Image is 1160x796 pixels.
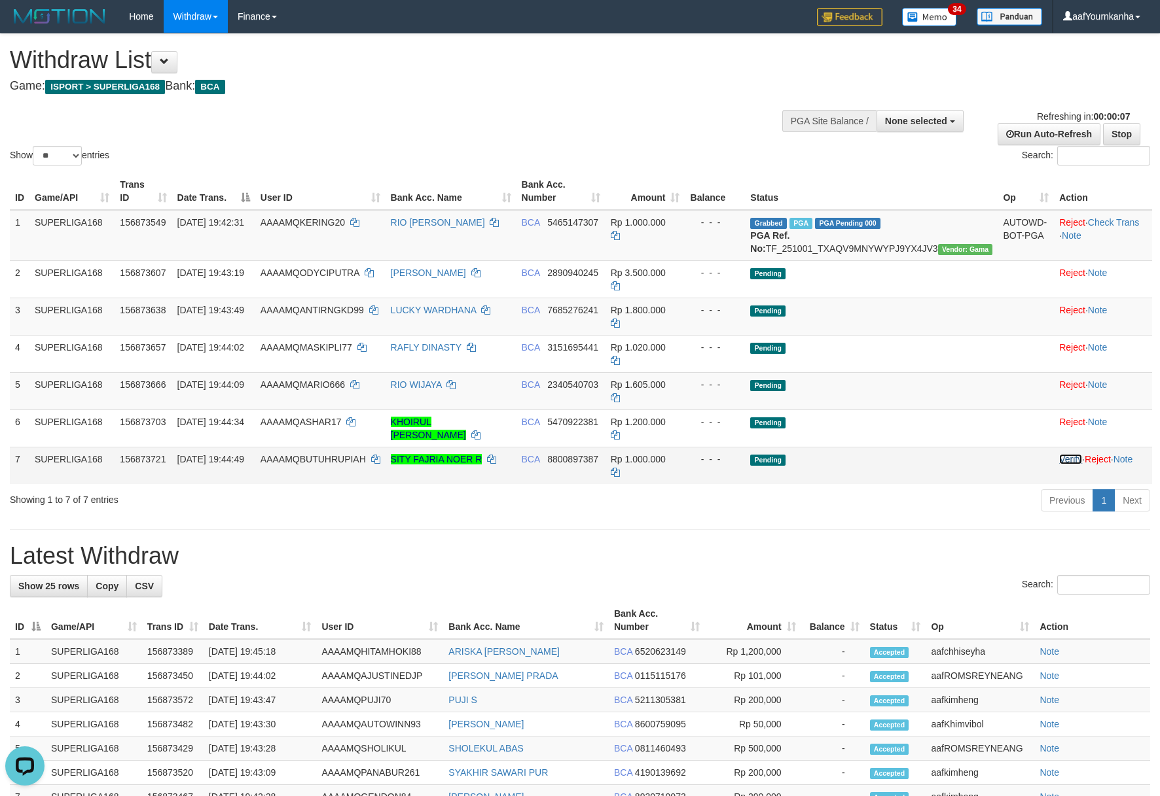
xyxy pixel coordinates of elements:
[1054,298,1152,335] td: ·
[635,670,686,681] span: Copy 0115115176 to clipboard
[522,342,540,353] span: BCA
[135,581,154,591] span: CSV
[448,695,477,705] a: PUJI S
[391,417,466,440] a: KHOIRUL [PERSON_NAME]
[10,210,29,261] td: 1
[204,761,317,785] td: [DATE] 19:43:09
[261,305,364,315] span: AAAAMQANTIRNGKD99
[705,664,801,688] td: Rp 101,000
[750,343,786,354] span: Pending
[120,417,166,427] span: 156873703
[1059,305,1085,315] a: Reject
[391,454,482,464] a: SITY FAJRIA NOER R
[611,268,666,278] span: Rp 3.500.000
[522,268,540,278] span: BCA
[391,379,442,390] a: RIO WIJAYA
[782,110,877,132] div: PGA Site Balance /
[517,173,606,210] th: Bank Acc. Number: activate to sort column ascending
[120,305,166,315] span: 156873638
[33,146,82,165] select: Showentries
[926,736,1034,761] td: aafROMSREYNEANG
[29,409,115,447] td: SUPERLIGA168
[10,146,109,165] label: Show entries
[750,455,786,466] span: Pending
[611,379,666,390] span: Rp 1.605.000
[261,342,352,353] span: AAAAMQMASKIPLI77
[204,712,317,736] td: [DATE] 19:43:30
[177,342,244,353] span: [DATE] 19:44:02
[386,173,517,210] th: Bank Acc. Name: activate to sort column ascending
[870,768,909,779] span: Accepted
[705,602,801,639] th: Amount: activate to sort column ascending
[1041,489,1093,511] a: Previous
[547,217,598,228] span: Copy 5465147307 to clipboard
[261,217,345,228] span: AAAAMQKERING20
[685,173,745,210] th: Balance
[690,453,740,466] div: - - -
[10,335,29,372] td: 4
[614,695,632,705] span: BCA
[1037,111,1130,122] span: Refreshing in:
[885,116,947,126] span: None selected
[948,3,966,15] span: 34
[126,575,162,597] a: CSV
[177,417,244,427] span: [DATE] 19:44:34
[46,761,142,785] td: SUPERLIGA168
[316,761,443,785] td: AAAAMQPANABUR261
[1057,146,1150,165] input: Search:
[926,639,1034,664] td: aafchhiseyha
[46,736,142,761] td: SUPERLIGA168
[10,639,46,664] td: 1
[10,488,473,506] div: Showing 1 to 7 of 7 entries
[801,761,865,785] td: -
[998,173,1054,210] th: Op: activate to sort column ascending
[46,602,142,639] th: Game/API: activate to sort column ascending
[1054,409,1152,447] td: ·
[1088,217,1140,228] a: Check Trans
[177,305,244,315] span: [DATE] 19:43:49
[10,80,760,93] h4: Game: Bank:
[926,688,1034,712] td: aafkimheng
[870,719,909,731] span: Accepted
[195,80,225,94] span: BCA
[1093,111,1130,122] strong: 00:00:07
[316,639,443,664] td: AAAAMQHITAMHOKI88
[635,767,686,778] span: Copy 4190139692 to clipboard
[10,173,29,210] th: ID
[705,688,801,712] td: Rp 200,000
[120,379,166,390] span: 156873666
[10,602,46,639] th: ID: activate to sort column descending
[204,602,317,639] th: Date Trans.: activate to sort column ascending
[115,173,172,210] th: Trans ID: activate to sort column ascending
[142,688,204,712] td: 156873572
[443,602,609,639] th: Bank Acc. Name: activate to sort column ascending
[10,409,29,447] td: 6
[690,266,740,279] div: - - -
[547,454,598,464] span: Copy 8800897387 to clipboard
[10,543,1150,569] h1: Latest Withdraw
[448,719,524,729] a: [PERSON_NAME]
[1054,372,1152,409] td: ·
[522,305,540,315] span: BCA
[611,217,666,228] span: Rp 1.000.000
[10,298,29,335] td: 3
[120,342,166,353] span: 156873657
[142,639,204,664] td: 156873389
[801,664,865,688] td: -
[815,218,880,229] span: PGA Pending
[391,342,462,353] a: RAFLY DINASTY
[18,581,79,591] span: Show 25 rows
[1103,123,1140,145] a: Stop
[745,210,998,261] td: TF_251001_TXAQV9MNYWYPJ9YX4JV3
[1040,719,1059,729] a: Note
[750,380,786,391] span: Pending
[750,268,786,279] span: Pending
[926,712,1034,736] td: aafKhimvibol
[29,210,115,261] td: SUPERLIGA168
[142,712,204,736] td: 156873482
[1054,335,1152,372] td: ·
[46,639,142,664] td: SUPERLIGA168
[316,602,443,639] th: User ID: activate to sort column ascending
[614,743,632,753] span: BCA
[45,80,165,94] span: ISPORT > SUPERLIGA168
